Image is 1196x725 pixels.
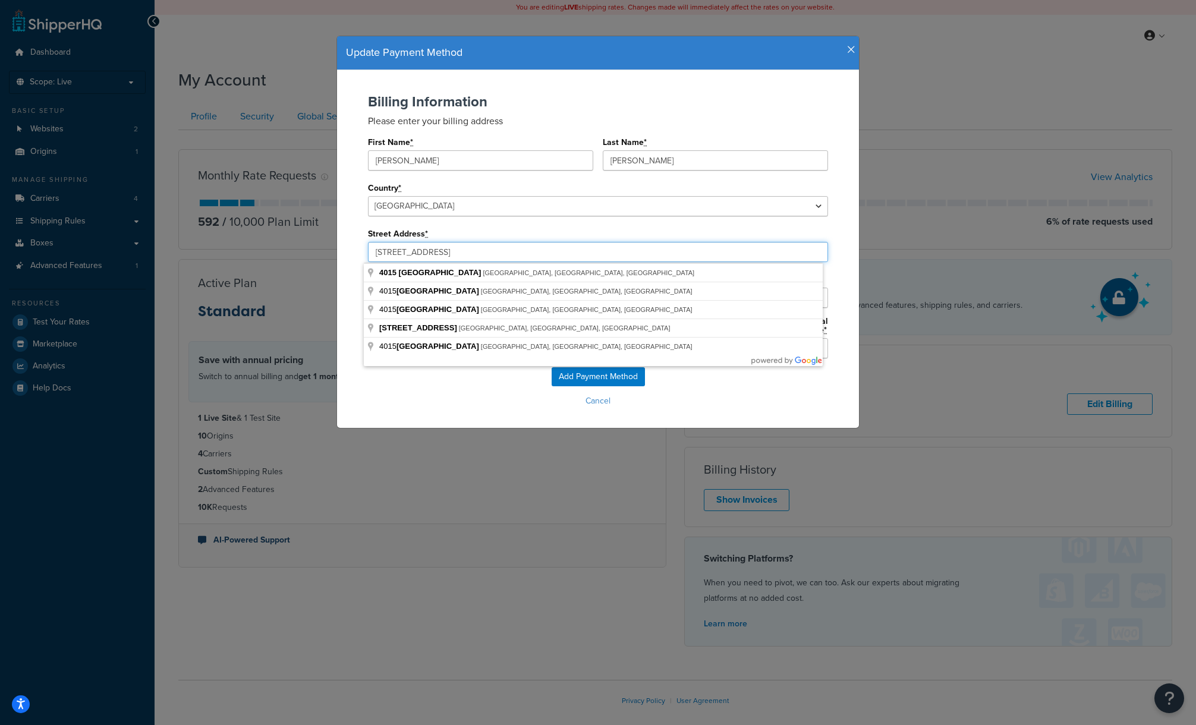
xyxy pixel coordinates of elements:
[481,343,693,350] span: [GEOGRAPHIC_DATA], [GEOGRAPHIC_DATA], [GEOGRAPHIC_DATA]
[481,288,693,295] span: [GEOGRAPHIC_DATA], [GEOGRAPHIC_DATA], [GEOGRAPHIC_DATA]
[552,367,645,386] input: Add Payment Method
[379,323,457,332] span: [STREET_ADDRESS]
[368,138,414,147] label: First Name
[368,94,828,109] h2: Billing Information
[368,114,828,128] p: Please enter your billing address
[410,136,413,149] abbr: required
[396,286,479,295] span: [GEOGRAPHIC_DATA]
[379,342,481,351] span: 4015
[399,268,481,277] span: [GEOGRAPHIC_DATA]
[396,342,479,351] span: [GEOGRAPHIC_DATA]
[368,184,402,193] label: Country
[368,229,429,239] label: Street Address
[483,269,694,276] span: [GEOGRAPHIC_DATA], [GEOGRAPHIC_DATA], [GEOGRAPHIC_DATA]
[481,306,693,313] span: [GEOGRAPHIC_DATA], [GEOGRAPHIC_DATA], [GEOGRAPHIC_DATA]
[824,324,827,336] abbr: required
[379,268,396,277] span: 4015
[349,392,847,410] button: Cancel
[379,305,481,314] span: 4015
[644,136,647,149] abbr: required
[398,182,401,194] abbr: required
[346,45,850,61] h4: Update Payment Method
[379,286,481,295] span: 4015
[396,305,479,314] span: [GEOGRAPHIC_DATA]
[459,324,671,332] span: [GEOGRAPHIC_DATA], [GEOGRAPHIC_DATA], [GEOGRAPHIC_DATA]
[425,228,428,240] abbr: required
[603,138,647,147] label: Last Name
[368,242,828,262] input: Enter a location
